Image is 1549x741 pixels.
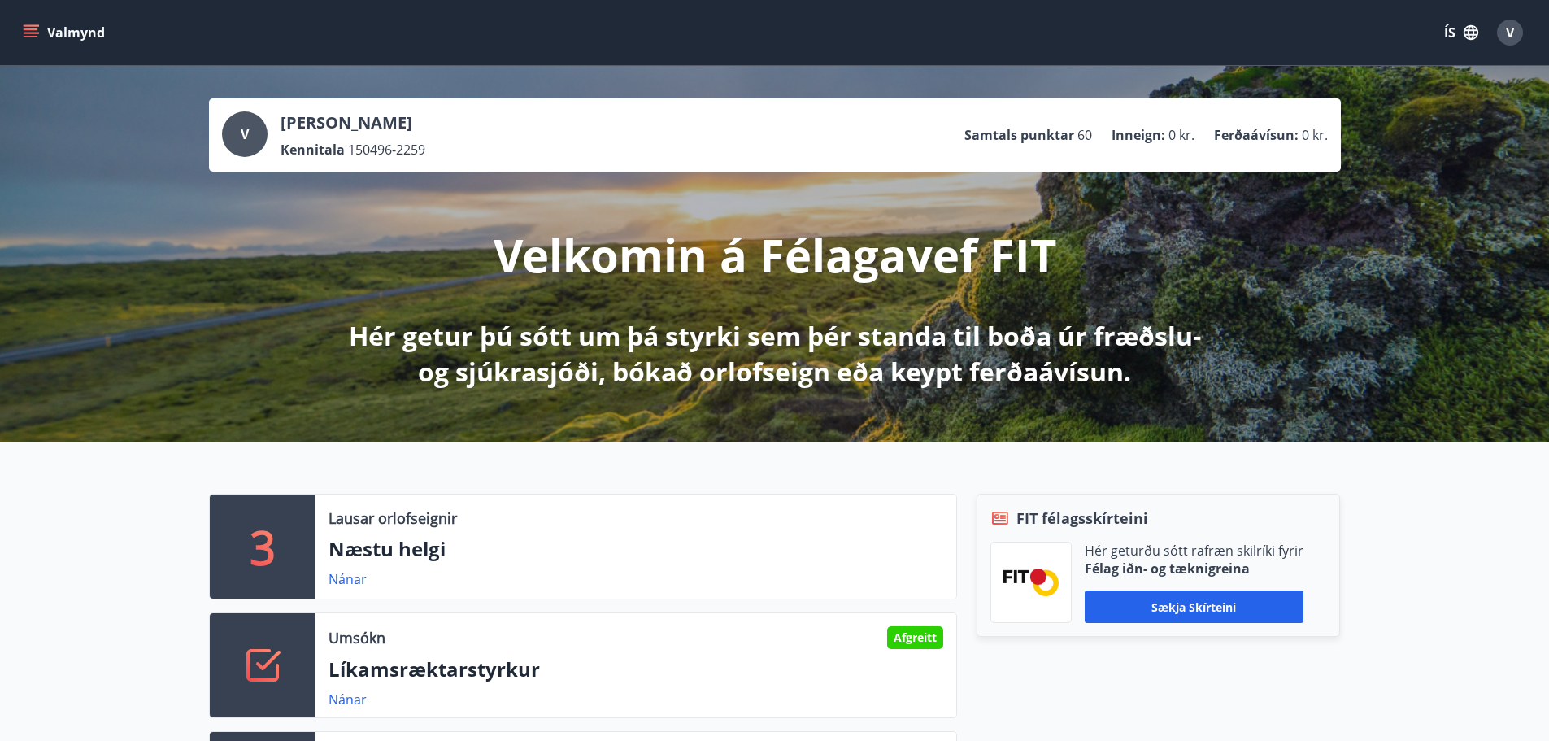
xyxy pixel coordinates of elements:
[1506,24,1514,41] span: V
[329,691,367,708] a: Nánar
[329,570,367,588] a: Nánar
[329,656,943,683] p: Líkamsræktarstyrkur
[1112,126,1165,144] p: Inneign :
[1214,126,1299,144] p: Ferðaávísun :
[494,224,1056,286] p: Velkomin á Félagavef FIT
[1016,508,1148,529] span: FIT félagsskírteini
[250,516,276,578] p: 3
[20,18,111,47] button: menu
[241,125,249,143] span: V
[1490,13,1529,52] button: V
[1077,126,1092,144] span: 60
[329,627,385,648] p: Umsókn
[281,141,345,159] p: Kennitala
[346,318,1204,390] p: Hér getur þú sótt um þá styrki sem þér standa til boða úr fræðslu- og sjúkrasjóði, bókað orlofsei...
[329,535,943,563] p: Næstu helgi
[1085,560,1303,578] p: Félag iðn- og tæknigreina
[348,141,425,159] span: 150496-2259
[1168,126,1194,144] span: 0 kr.
[281,111,425,134] p: [PERSON_NAME]
[1003,569,1059,595] img: FPQVkF9lTnNbbaRSFyT17YYeljoOGk5m51IhT0bO.png
[1302,126,1328,144] span: 0 kr.
[1085,591,1303,623] button: Sækja skírteini
[1435,18,1487,47] button: ÍS
[329,508,457,529] p: Lausar orlofseignir
[887,626,943,649] div: Afgreitt
[964,126,1074,144] p: Samtals punktar
[1085,542,1303,560] p: Hér geturðu sótt rafræn skilríki fyrir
